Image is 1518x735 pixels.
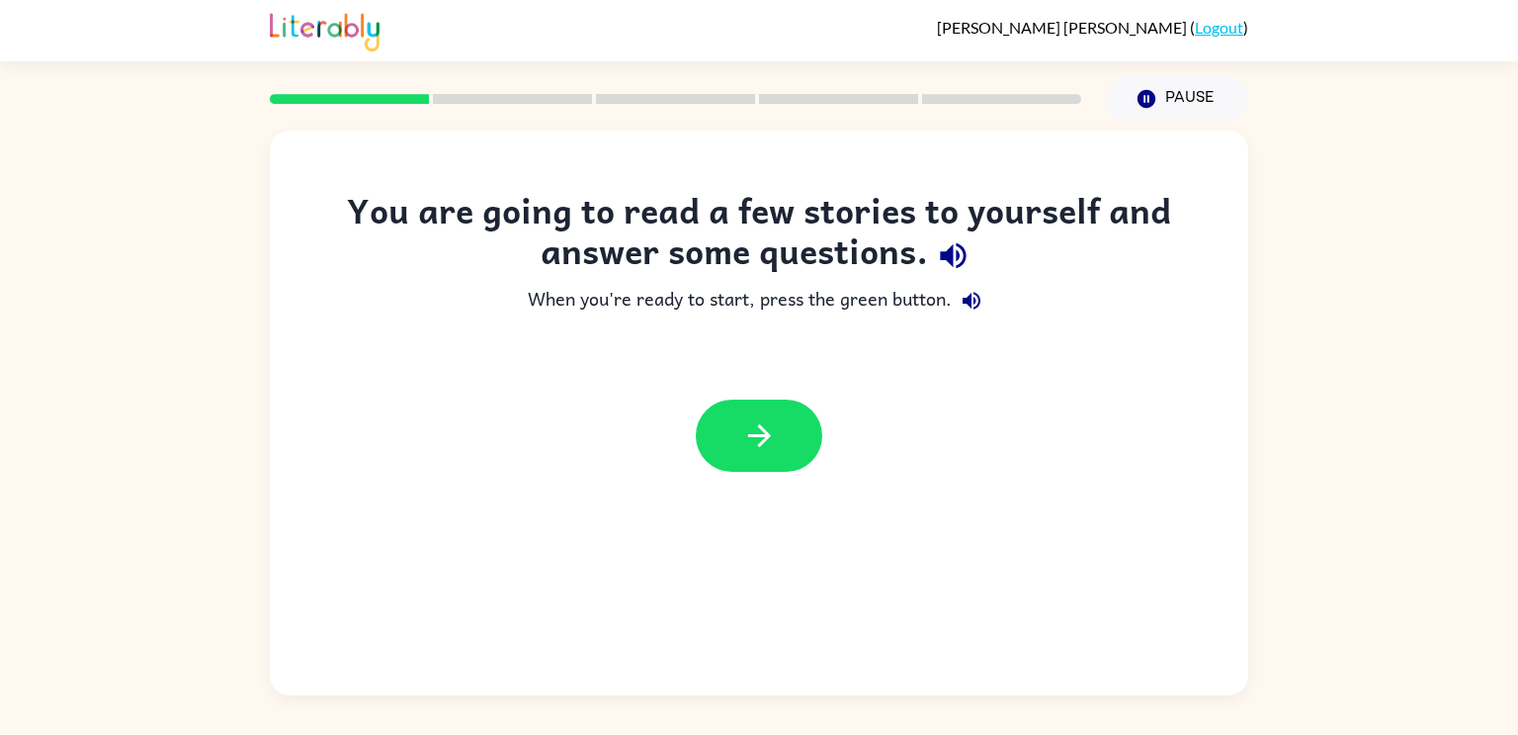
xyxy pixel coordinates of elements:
[937,18,1248,37] div: ( )
[309,281,1209,321] div: When you're ready to start, press the green button.
[309,190,1209,281] div: You are going to read a few stories to yourself and answer some questions.
[270,8,379,51] img: Literably
[1195,18,1243,37] a: Logout
[937,18,1190,37] span: [PERSON_NAME] [PERSON_NAME]
[1105,76,1248,122] button: Pause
